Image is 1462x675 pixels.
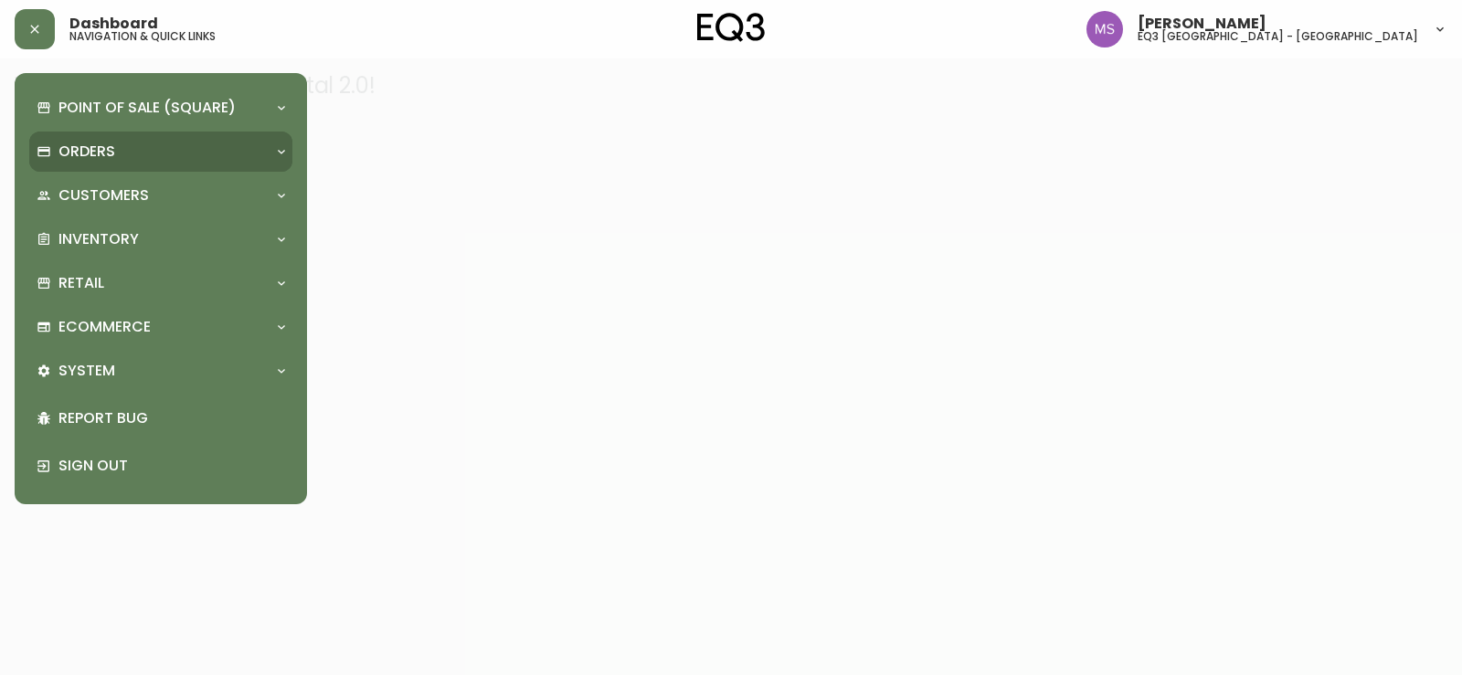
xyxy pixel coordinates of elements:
div: Inventory [29,219,292,259]
p: Orders [58,142,115,162]
p: System [58,361,115,381]
div: Sign Out [29,442,292,490]
img: 1b6e43211f6f3cc0b0729c9049b8e7af [1086,11,1123,47]
span: [PERSON_NAME] [1138,16,1266,31]
div: Retail [29,263,292,303]
p: Ecommerce [58,317,151,337]
div: System [29,351,292,391]
div: Ecommerce [29,307,292,347]
p: Sign Out [58,456,285,476]
p: Customers [58,185,149,206]
div: Point of Sale (Square) [29,88,292,128]
h5: eq3 [GEOGRAPHIC_DATA] - [GEOGRAPHIC_DATA] [1138,31,1418,42]
p: Point of Sale (Square) [58,98,236,118]
div: Orders [29,132,292,172]
div: Customers [29,175,292,216]
h5: navigation & quick links [69,31,216,42]
div: Report Bug [29,395,292,442]
p: Report Bug [58,408,285,428]
span: Dashboard [69,16,158,31]
p: Inventory [58,229,139,249]
p: Retail [58,273,104,293]
img: logo [697,13,765,42]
